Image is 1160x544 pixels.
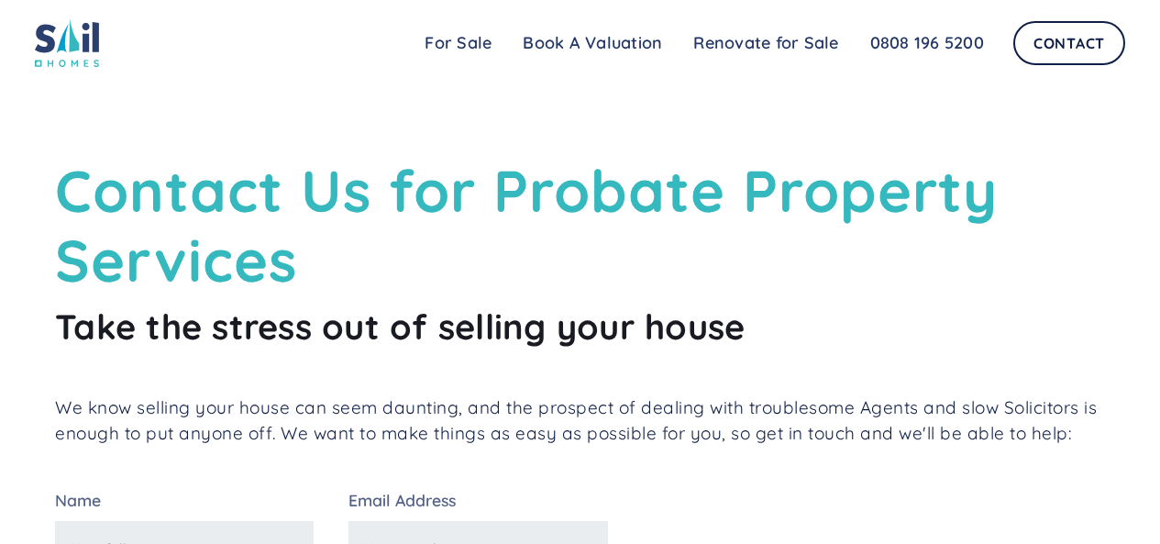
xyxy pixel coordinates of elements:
[55,156,1105,295] h1: Contact Us for Probate Property Services
[55,394,1105,447] p: We know selling your house can seem daunting, and the prospect of dealing with troublesome Agents...
[55,493,314,509] label: Name
[409,25,507,61] a: For Sale
[348,493,607,509] label: Email Address
[35,18,99,67] img: sail home logo colored
[1013,21,1125,65] a: Contact
[507,25,678,61] a: Book A Valuation
[855,25,1000,61] a: 0808 196 5200
[678,25,854,61] a: Renovate for Sale
[55,305,1105,348] h2: Take the stress out of selling your house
